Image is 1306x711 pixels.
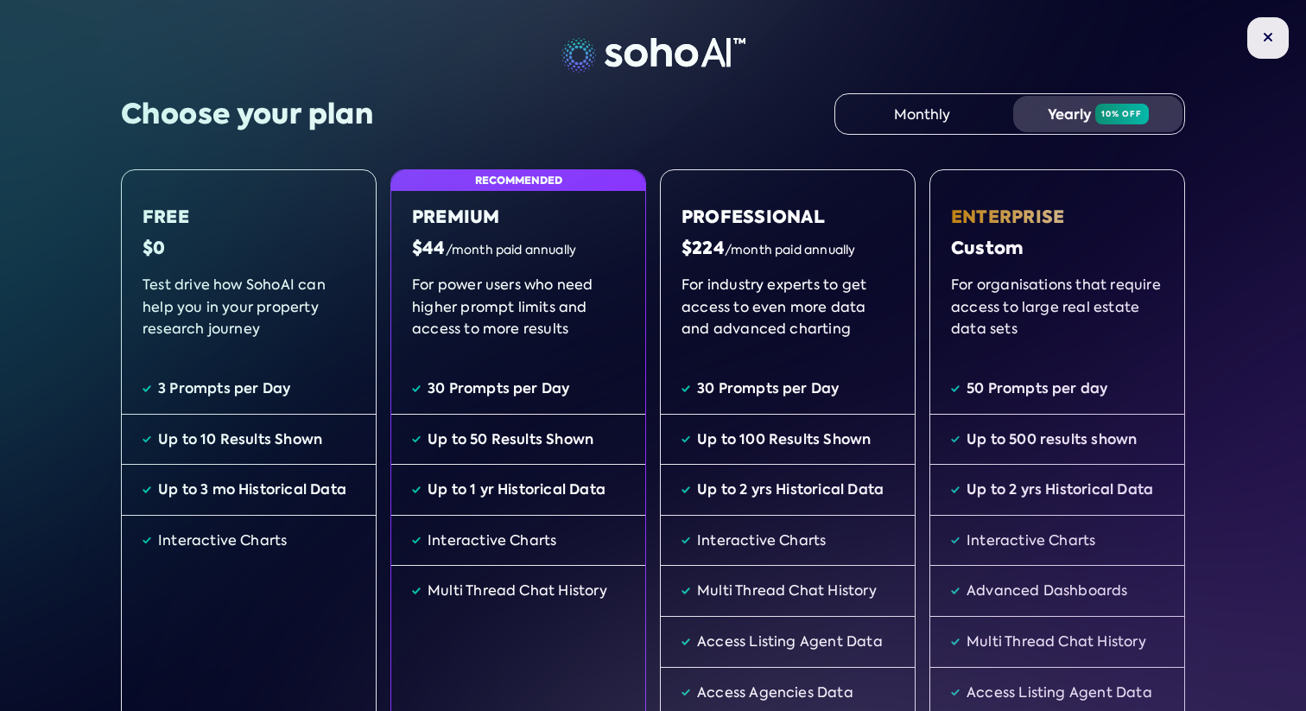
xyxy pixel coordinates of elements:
[1095,104,1149,124] span: 10% off
[1263,32,1273,42] img: Close
[143,378,151,400] img: Tick Icon
[967,479,1153,501] div: Up to 2 yrs Historical Data
[143,274,355,343] div: Test drive how SohoAI can help you in your property research journey
[446,242,576,257] span: /month paid annually
[951,479,960,501] img: Tick Icon
[682,631,690,653] img: Tick Icon
[682,479,690,501] img: Tick Icon
[951,530,960,552] img: Tick Icon
[697,429,871,451] div: Up to 100 Results Shown
[121,95,373,134] div: Choose your plan
[682,429,690,451] img: Tick Icon
[561,38,745,73] img: SohoAI
[951,378,960,400] img: Tick Icon
[428,479,605,501] div: Up to 1 yr Historical Data
[428,530,556,552] div: Interactive Charts
[967,429,1137,451] div: Up to 500 results shown
[412,274,624,343] div: For power users who need higher prompt limits and access to more results
[158,378,290,400] div: 3 Prompts per Day
[143,205,355,229] div: Free
[682,530,690,552] img: Tick Icon
[143,236,355,260] div: $0
[412,429,421,451] img: Tick Icon
[697,378,839,400] div: 30 Prompts per Day
[412,236,624,260] div: $44
[697,479,884,501] div: Up to 2 yrs Historical Data
[143,429,151,451] img: Tick Icon
[951,580,960,602] img: Tick Icon
[967,580,1128,602] div: Advanced Dashboards
[682,236,894,260] div: $224
[412,378,421,400] img: Tick Icon
[967,378,1107,400] div: 50 Prompts per day
[951,236,1163,260] div: Custom
[412,580,421,602] img: Tick Icon
[682,378,690,400] img: Tick Icon
[697,530,826,552] div: Interactive Charts
[697,580,877,602] div: Multi Thread Chat History
[428,580,607,602] div: Multi Thread Chat History
[967,682,1152,704] div: Access Listing Agent Data
[951,429,960,451] img: Tick Icon
[682,205,894,229] div: Professional
[428,378,569,400] div: 30 Prompts per Day
[412,530,421,552] img: Tick Icon
[682,580,690,602] img: Tick Icon
[143,479,151,501] img: Tick Icon
[967,530,1095,552] div: Interactive Charts
[725,242,855,257] span: /month paid annually
[697,682,853,704] div: Access Agencies Data
[682,274,894,343] div: For industry experts to get access to even more data and advanced charting
[158,479,346,501] div: Up to 3 mo Historical Data
[158,429,322,451] div: Up to 10 Results Shown
[837,96,1006,132] div: Monthly
[158,530,287,552] div: Interactive Charts
[143,530,151,552] img: Tick Icon
[951,682,960,704] img: Tick Icon
[951,631,960,653] img: Tick Icon
[682,682,690,704] img: Tick Icon
[697,631,883,653] div: Access Listing Agent Data
[391,170,645,191] div: Recommended
[1013,96,1182,132] div: Yearly
[412,479,421,501] img: Tick Icon
[412,205,624,229] div: Premium
[967,631,1146,653] div: Multi Thread Chat History
[951,274,1163,343] div: For organisations that require access to large real estate data sets
[428,429,593,451] div: Up to 50 Results Shown
[951,205,1163,229] div: Enterprise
